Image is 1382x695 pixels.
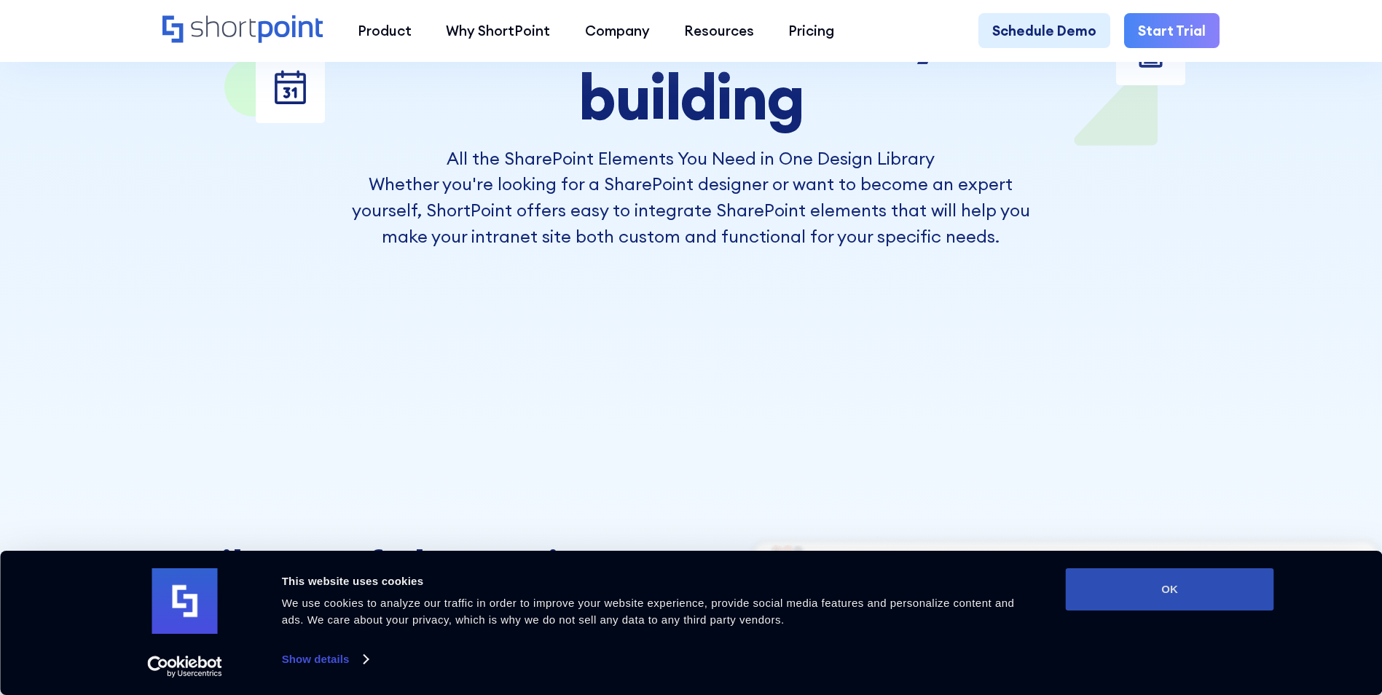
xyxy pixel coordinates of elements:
[121,656,248,678] a: Usercentrics Cookiebot - opens in a new window
[162,543,620,680] h2: A Library of SharePoint Elements to empower your designs
[1124,13,1220,47] a: Start Trial
[1066,568,1274,610] button: OK
[429,13,568,47] a: Why ShortPoint
[667,13,771,47] a: Resources
[162,15,323,45] a: Home
[568,13,667,47] a: Company
[282,573,1033,590] div: This website uses cookies
[358,20,412,41] div: Product
[978,13,1110,47] a: Schedule Demo
[684,20,754,41] div: Resources
[349,171,1033,249] p: Whether you're looking for a SharePoint designer or want to become an expert yourself, ShortPoint...
[446,20,550,41] div: Why ShortPoint
[772,13,852,47] a: Pricing
[340,13,428,47] a: Product
[788,20,834,41] div: Pricing
[349,146,1033,172] h3: All the SharePoint Elements You Need in One Design Library
[585,20,650,41] div: Company
[152,568,218,634] img: logo
[282,648,368,670] a: Show details
[282,597,1015,626] span: We use cookies to analyze our traffic in order to improve your website experience, provide social...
